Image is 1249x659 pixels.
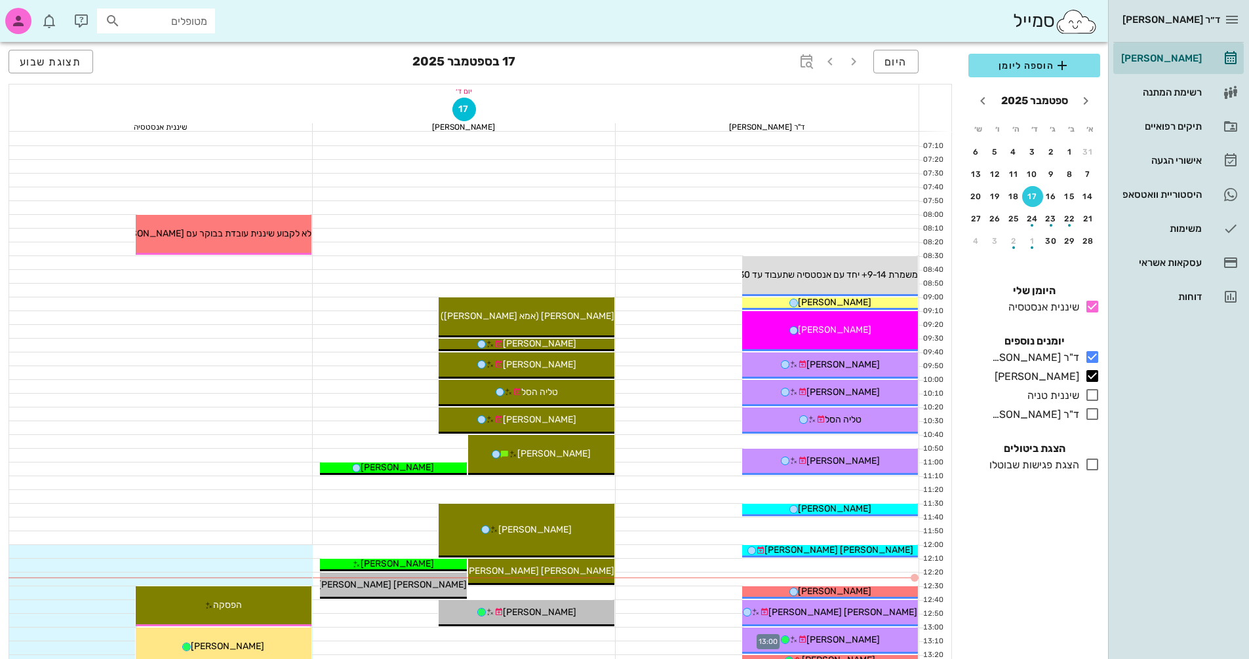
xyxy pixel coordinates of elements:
div: 2 [1003,236,1024,246]
button: 12 [985,164,1006,185]
button: 3 [1022,141,1043,162]
a: אישורי הגעה [1113,145,1244,176]
div: 22 [1060,214,1080,223]
div: 07:50 [919,196,946,207]
img: SmileCloud logo [1055,9,1098,35]
div: 12:20 [919,567,946,578]
div: שיננית אנסטסיה [1003,299,1079,315]
span: [PERSON_NAME] [806,386,880,398]
div: 28 [1078,236,1099,246]
div: [PERSON_NAME] [1119,53,1202,64]
div: 24 [1022,214,1043,223]
div: 27 [966,214,987,223]
span: [PERSON_NAME] [806,359,880,370]
span: [PERSON_NAME] [798,324,871,335]
div: 14 [1078,192,1099,201]
button: חודש הבא [971,89,995,113]
div: 31 [1078,147,1099,157]
span: לא לקבוע שיננית עובדת בבוקר עם [PERSON_NAME] [111,228,311,239]
div: 09:00 [919,292,946,303]
div: 07:20 [919,155,946,166]
button: 7 [1078,164,1099,185]
div: 11:00 [919,457,946,468]
div: 16 [1041,192,1061,201]
h4: היומן שלי [968,283,1100,299]
div: 17 [1022,192,1043,201]
button: 16 [1041,186,1061,207]
div: סמייל [1013,7,1098,35]
div: יום ד׳ [9,85,919,98]
div: 29 [1060,236,1080,246]
button: 18 [1003,186,1024,207]
span: [PERSON_NAME] [503,359,576,370]
th: ו׳ [988,118,1005,140]
div: ד"ר [PERSON_NAME] [987,407,1079,423]
div: 3 [985,236,1006,246]
button: 29 [1060,231,1080,252]
div: 09:10 [919,306,946,317]
span: תצוגת שבוע [20,56,82,68]
button: 11 [1003,164,1024,185]
div: 11 [1003,170,1024,179]
span: תג [39,10,47,18]
div: 08:50 [919,278,946,290]
span: [PERSON_NAME] [PERSON_NAME] [466,565,614,576]
th: ב׳ [1063,118,1080,140]
h4: הצגת ביטולים [968,441,1100,457]
span: [PERSON_NAME] [798,297,871,308]
div: 26 [985,214,1006,223]
div: 11:40 [919,512,946,523]
button: 17 [1022,186,1043,207]
button: היום [873,50,919,73]
div: שיננית אנסטסיה [9,123,312,131]
div: 09:20 [919,320,946,331]
button: 26 [985,208,1006,229]
span: [PERSON_NAME] [503,414,576,425]
button: 23 [1041,208,1061,229]
span: [PERSON_NAME] [PERSON_NAME] [318,579,467,590]
div: 6 [966,147,987,157]
div: אישורי הגעה [1119,155,1202,166]
a: רשימת המתנה [1113,77,1244,108]
th: א׳ [1082,118,1099,140]
span: היום [884,56,907,68]
span: 17 [453,104,475,115]
div: 12:30 [919,581,946,592]
div: 1 [1022,236,1043,246]
th: ה׳ [1007,118,1024,140]
div: 15 [1060,192,1080,201]
button: 24 [1022,208,1043,229]
button: חודש שעבר [1074,89,1098,113]
div: הצגת פגישות שבוטלו [984,457,1079,473]
button: 2 [1003,231,1024,252]
div: 10:30 [919,416,946,427]
div: שיננית טניה [1022,388,1079,404]
button: 1 [1022,231,1043,252]
button: 10 [1022,164,1043,185]
h3: 17 בספטמבר 2025 [412,50,515,76]
div: עסקאות אשראי [1119,257,1202,268]
h4: יומנים נוספים [968,333,1100,349]
div: 2 [1041,147,1061,157]
div: ד"ר [PERSON_NAME] [987,350,1079,366]
div: 07:40 [919,182,946,193]
div: 19 [985,192,1006,201]
span: [PERSON_NAME] [361,558,434,569]
div: 09:40 [919,347,946,358]
div: 07:30 [919,168,946,179]
span: [PERSON_NAME] [503,338,576,349]
div: 08:00 [919,210,946,221]
button: 2 [1041,141,1061,162]
button: 9 [1041,164,1061,185]
div: 1 [1060,147,1080,157]
a: תיקים רפואיים [1113,111,1244,142]
th: ד׳ [1025,118,1042,140]
button: 25 [1003,208,1024,229]
div: 10:20 [919,402,946,413]
div: משימות [1119,223,1202,234]
div: 08:20 [919,237,946,248]
span: [PERSON_NAME] [517,448,591,459]
button: 5 [985,141,1006,162]
div: 08:10 [919,223,946,235]
div: ד"ר [PERSON_NAME] [616,123,919,131]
